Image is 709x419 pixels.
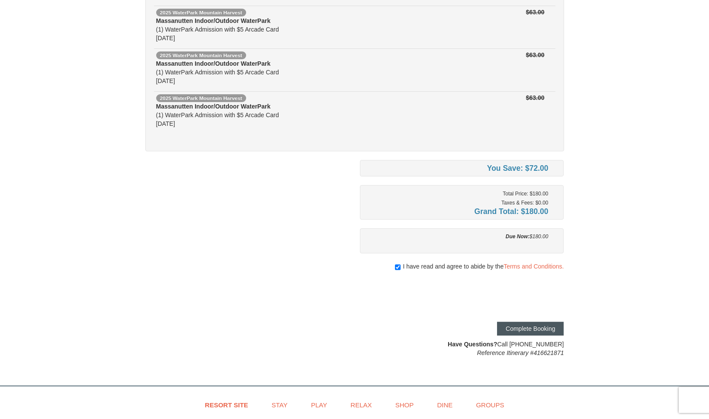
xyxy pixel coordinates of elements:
[503,191,548,197] small: Total Price: $180.00
[366,164,549,173] h4: You Save: $72.00
[156,103,271,110] strong: Massanutten Indoor/Outdoor WaterPark
[340,395,382,415] a: Relax
[261,395,298,415] a: Stay
[156,60,271,67] strong: Massanutten Indoor/Outdoor WaterPark
[156,59,418,85] div: (1) WaterPark Admission with $5 Arcade Card [DATE]
[156,16,418,42] div: (1) WaterPark Admission with $5 Arcade Card [DATE]
[156,9,246,16] span: 2025 WaterPark Mountain Harvest
[448,341,497,348] strong: Have Questions?
[432,279,564,313] iframe: reCAPTCHA
[526,94,545,101] strike: $63.00
[385,395,425,415] a: Shop
[504,263,564,270] a: Terms and Conditions.
[156,51,246,59] span: 2025 WaterPark Mountain Harvest
[403,262,564,271] span: I have read and agree to abide by the
[366,232,549,241] div: $180.00
[526,9,545,16] strike: $63.00
[477,349,564,356] em: Reference Itinerary #416621871
[156,94,246,102] span: 2025 WaterPark Mountain Harvest
[366,207,549,216] h4: Grand Total: $180.00
[194,395,259,415] a: Resort Site
[497,322,564,336] button: Complete Booking
[506,233,529,240] strong: Due Now:
[360,340,564,357] div: Call [PHONE_NUMBER]
[156,102,418,128] div: (1) WaterPark Admission with $5 Arcade Card [DATE]
[426,395,463,415] a: Dine
[465,395,515,415] a: Groups
[300,395,338,415] a: Play
[501,200,548,206] small: Taxes & Fees: $0.00
[156,17,271,24] strong: Massanutten Indoor/Outdoor WaterPark
[526,51,545,58] strike: $63.00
